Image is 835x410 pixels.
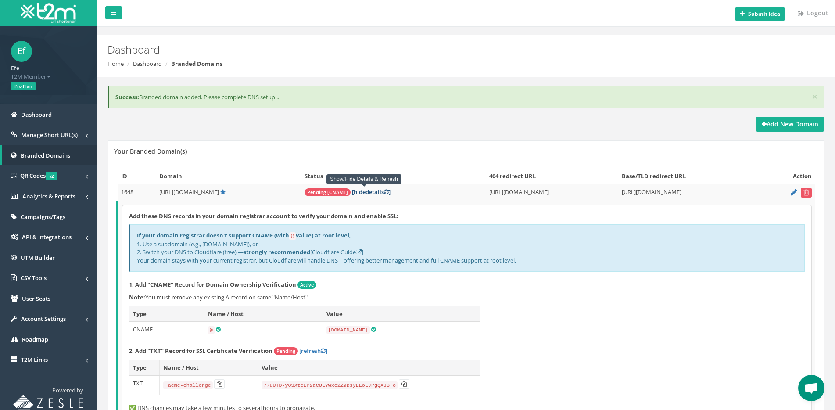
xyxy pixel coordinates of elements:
[21,131,78,139] span: Manage Short URL(s)
[108,44,702,55] h2: Dashboard
[486,169,618,184] th: 404 redirect URL
[22,295,50,302] span: User Seats
[11,82,36,90] span: Pro Plan
[129,347,272,355] strong: 2. Add "TXT" Record for SSL Certificate Verification
[21,356,48,363] span: T2M Links
[354,188,366,196] span: hide
[21,213,65,221] span: Campaigns/Tags
[326,174,401,184] div: Show/Hide Details & Refresh
[274,347,298,355] span: Pending
[305,188,351,196] span: Pending [CNAME]
[21,315,66,323] span: Account Settings
[137,231,351,239] b: If your domain registrar doesn't support CNAME (with value) at root level,
[20,172,57,180] span: QR Codes
[21,254,55,262] span: UTM Builder
[11,72,86,81] span: T2M Member
[52,386,83,394] span: Powered by
[618,169,760,184] th: Base/TLD redirect URL
[46,172,57,180] span: v2
[301,169,486,184] th: Status
[798,375,824,401] div: Open chat
[760,169,815,184] th: Action
[11,64,19,72] strong: Efe
[297,281,316,289] span: Active
[21,274,47,282] span: CSV Tools
[762,120,818,128] strong: Add New Domain
[748,10,780,18] b: Submit idea
[204,306,323,322] th: Name / Host
[108,86,824,108] div: Branded domain added. Please complete DNS setup ...
[735,7,785,21] button: Submit idea
[11,62,86,80] a: Efe T2M Member
[108,60,124,68] a: Home
[129,212,398,220] strong: Add these DNS records in your domain registrar account to verify your domain and enable SSL:
[326,326,370,334] code: [DOMAIN_NAME]
[129,293,145,301] b: Note:
[22,335,48,343] span: Roadmap
[262,381,398,389] code: 77uUTD-yOSXteEP2aCULYWxe2Z9DsyEEoLJPgQXJB_o
[618,184,760,201] td: [URL][DOMAIN_NAME]
[312,248,362,256] a: Cloudflare Guide
[129,376,160,395] td: TXT
[22,233,72,241] span: API & Integrations
[118,184,156,201] td: 1648
[129,293,805,302] p: You must remove any existing A record on same "Name/Host".
[129,322,204,338] td: CNAME
[244,248,310,256] b: strongly recommended
[208,326,215,334] code: @
[21,3,76,23] img: T2M
[129,360,160,376] th: Type
[163,381,213,389] code: _acme-challenge
[171,60,222,68] strong: Branded Domains
[156,169,301,184] th: Domain
[129,281,296,288] strong: 1. Add "CNAME" Record for Domain Ownership Verification
[129,224,805,271] div: 1. Use a subdomain (e.g., [DOMAIN_NAME]), or 2. Switch your DNS to Cloudflare (free) — [ ] Your d...
[299,347,327,355] a: [refresh]
[129,306,204,322] th: Type
[258,360,480,376] th: Value
[352,188,391,196] a: [hidedetails]
[220,188,226,196] a: Default
[323,306,480,322] th: Value
[756,117,824,132] a: Add New Domain
[118,169,156,184] th: ID
[22,192,75,200] span: Analytics & Reports
[159,188,219,196] span: [URL][DOMAIN_NAME]
[486,184,618,201] td: [URL][DOMAIN_NAME]
[133,60,162,68] a: Dashboard
[159,360,258,376] th: Name / Host
[21,111,52,119] span: Dashboard
[21,151,70,159] span: Branded Domains
[114,148,187,155] h5: Your Branded Domain(s)
[289,232,296,240] code: @
[812,92,817,101] button: ×
[115,93,139,101] b: Success:
[11,41,32,62] span: Ef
